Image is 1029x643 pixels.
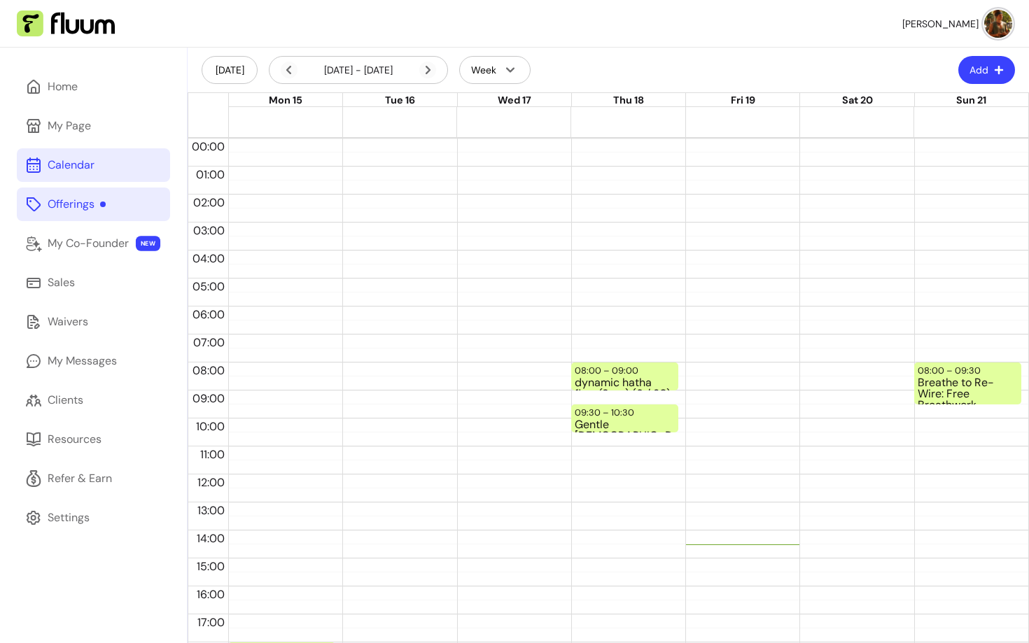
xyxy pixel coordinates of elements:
div: My Page [48,118,91,134]
div: Clients [48,392,83,409]
a: My Messages [17,344,170,378]
span: 15:00 [193,559,228,574]
span: 17:00 [194,615,228,630]
span: 14:00 [193,531,228,546]
span: 11:00 [197,447,228,462]
div: 08:00 – 09:30Breathe to Re-Wire: Free Breathwork Masterclass [914,362,1021,404]
span: NEW [136,236,160,251]
a: Refer & Earn [17,462,170,495]
button: Thu 18 [613,93,644,108]
span: 10:00 [192,419,228,434]
button: [DATE] [202,56,258,84]
div: 08:00 – 09:00dynamic hatha flow (8am) (9 / 30) [571,362,678,390]
span: Mon 15 [269,94,302,106]
span: 00:00 [188,139,228,154]
span: 16:00 [193,587,228,602]
div: Settings [48,509,90,526]
span: [PERSON_NAME] [902,17,979,31]
img: Fluum Logo [17,10,115,37]
button: Sun 21 [956,93,986,108]
div: Calendar [48,157,94,174]
div: dynamic hatha flow (8am) (9 / 30) [575,377,675,389]
span: 07:00 [190,335,228,350]
a: My Page [17,109,170,143]
div: 08:00 – 09:30 [918,364,984,377]
a: Home [17,70,170,104]
button: Wed 17 [498,93,531,108]
div: Home [48,78,78,95]
a: Clients [17,383,170,417]
div: Offerings [48,196,106,213]
a: Resources [17,423,170,456]
button: Tue 16 [385,93,415,108]
span: Wed 17 [498,94,531,106]
div: 09:30 – 10:30Gentle [DEMOGRAPHIC_DATA] (9:30am London time) (3 / 30) [571,404,678,432]
button: Add [958,56,1015,84]
button: Week [459,56,531,84]
a: Sales [17,266,170,299]
div: Gentle [DEMOGRAPHIC_DATA] (9:30am London time) (3 / 30) [575,419,675,431]
div: Breathe to Re-Wire: Free Breathwork Masterclass [918,377,1018,403]
span: 06:00 [189,307,228,322]
span: 02:00 [190,195,228,210]
button: Sat 20 [842,93,873,108]
a: Offerings [17,188,170,221]
div: My Co-Founder [48,235,129,252]
div: [DATE] - [DATE] [281,62,436,78]
div: Resources [48,431,101,448]
div: 08:00 – 09:00 [575,364,642,377]
a: My Co-Founder NEW [17,227,170,260]
a: Settings [17,501,170,535]
button: avatar[PERSON_NAME] [902,10,1012,38]
div: 09:30 – 10:30 [575,406,638,419]
span: Tue 16 [385,94,415,106]
a: Calendar [17,148,170,182]
span: Fri 19 [731,94,755,106]
span: 12:00 [194,475,228,490]
button: Mon 15 [269,93,302,108]
span: 09:00 [189,391,228,406]
div: Refer & Earn [48,470,112,487]
div: Waivers [48,313,88,330]
span: 13:00 [194,503,228,518]
a: Waivers [17,305,170,339]
span: 05:00 [189,279,228,294]
span: 04:00 [189,251,228,266]
span: 01:00 [192,167,228,182]
img: avatar [984,10,1012,38]
div: My Messages [48,353,117,369]
span: 08:00 [189,363,228,378]
button: Fri 19 [731,93,755,108]
span: Sun 21 [956,94,986,106]
span: Sat 20 [842,94,873,106]
div: Sales [48,274,75,291]
span: Thu 18 [613,94,644,106]
span: 03:00 [190,223,228,238]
